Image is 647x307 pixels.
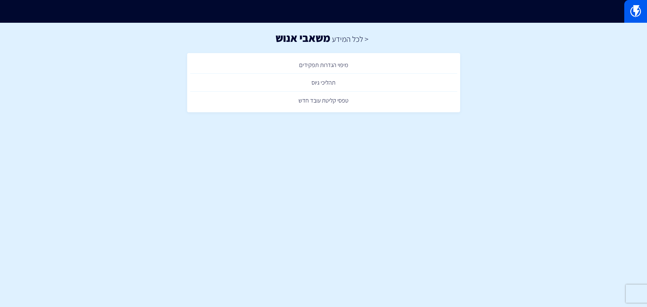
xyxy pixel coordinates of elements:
[190,74,457,92] a: תהליכי גיוס
[190,92,457,110] a: טפסי קליטת עובד חדש
[275,32,330,44] h1: משאבי אנוש
[332,34,369,44] a: < לכל המידע
[187,5,460,19] input: חיפוש מהיר...
[190,56,457,74] a: מיפוי הגדרות תפקידים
